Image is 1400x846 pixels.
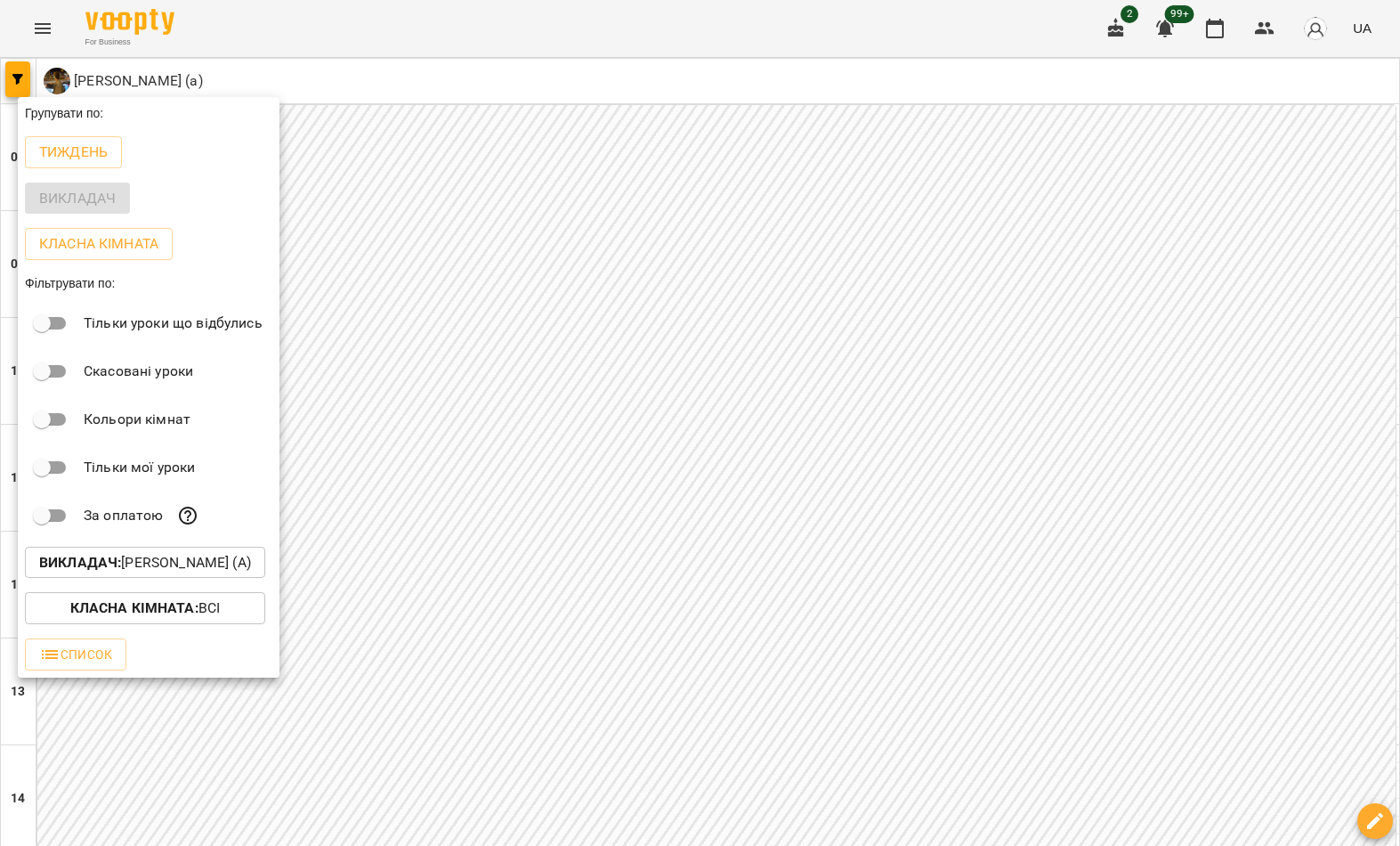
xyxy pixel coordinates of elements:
button: Класна кімната [25,228,173,260]
button: Класна кімната:Всі [25,592,265,624]
p: [PERSON_NAME] (а) [39,552,251,573]
div: Групувати по: [18,97,279,129]
p: Тільки уроки що відбулись [84,313,263,334]
button: Список [25,639,126,671]
p: Тиждень [39,142,108,163]
p: Класна кімната [39,233,158,255]
button: Викладач:[PERSON_NAME] (а) [25,547,265,579]
b: Класна кімната : [70,599,198,616]
span: Список [39,644,112,665]
p: За оплатою [84,505,163,526]
p: Всі [70,598,221,619]
button: Тиждень [25,136,122,168]
b: Викладач : [39,554,121,571]
p: Кольори кімнат [84,409,190,430]
p: Скасовані уроки [84,361,193,382]
p: Тільки мої уроки [84,457,195,478]
div: Фільтрувати по: [18,267,279,299]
